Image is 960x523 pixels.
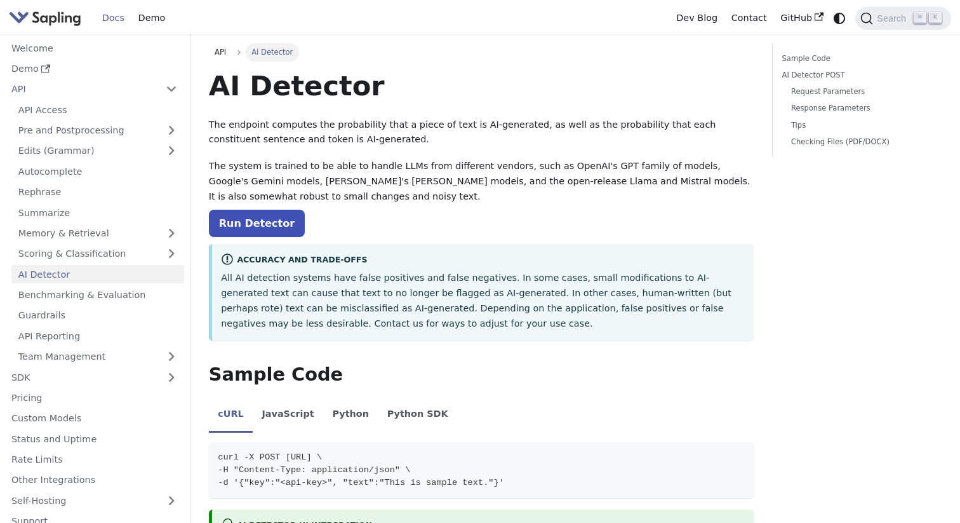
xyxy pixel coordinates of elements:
button: Switch between dark and light mode (currently system mode) [830,9,849,27]
li: Python [323,398,378,433]
li: JavaScript [253,398,323,433]
h1: AI Detector [209,69,754,103]
div: Accuracy and Trade-offs [221,253,745,268]
kbd: K [929,12,942,24]
kbd: ⌘ [914,12,926,24]
a: Demo [4,60,184,78]
a: API Reporting [11,327,184,345]
a: Pre and Postprocessing [11,121,184,140]
a: AI Detector [11,265,184,283]
a: Request Parameters [791,86,933,98]
li: Python SDK [378,398,457,433]
li: cURL [209,398,253,433]
img: Sapling.ai [9,9,81,27]
a: Welcome [4,39,184,57]
span: API [215,48,226,57]
h2: Sample Code [209,363,754,386]
a: GitHub [773,8,830,28]
a: SDK [4,368,159,386]
a: Guardrails [11,306,184,325]
a: Scoring & Classification [11,245,184,263]
button: Collapse sidebar category 'API' [159,80,184,98]
a: Pricing [4,389,184,407]
button: Search (Command+K) [855,7,950,30]
a: Team Management [11,348,184,366]
a: Sample Code [782,53,937,65]
span: AI Detector [246,43,299,61]
a: API Access [11,100,184,119]
span: -d '{"key":"<api-key>", "text":"This is sample text."}' [218,478,504,487]
a: Docs [95,8,131,28]
p: The endpoint computes the probability that a piece of text is AI-generated, as well as the probab... [209,118,754,148]
a: Sapling.ai [9,9,86,27]
span: curl -X POST [URL] \ [218,452,322,462]
a: Self-Hosting [4,491,184,510]
p: The system is trained to be able to handle LLMs from different vendors, such as OpenAI's GPT fami... [209,159,754,204]
a: Rate Limits [4,451,184,469]
a: AI Detector POST [782,69,937,81]
a: Rephrase [11,183,184,201]
a: Summarize [11,203,184,222]
a: Dev Blog [669,8,724,28]
a: Run Detector [209,210,305,237]
a: Autocomplete [11,162,184,180]
span: -H "Content-Type: application/json" \ [218,465,410,475]
a: API [4,80,159,98]
p: All AI detection systems have false positives and false negatives. In some cases, small modificat... [221,271,745,331]
a: Demo [131,8,172,28]
a: Status and Uptime [4,430,184,448]
a: Edits (Grammar) [11,142,184,160]
a: Contact [724,8,774,28]
a: Tips [791,119,933,132]
a: Checking Files (PDF/DOCX) [791,136,933,148]
nav: Breadcrumbs [209,43,754,61]
a: API [209,43,232,61]
a: Memory & Retrieval [11,224,184,243]
span: Search [873,13,914,24]
a: Benchmarking & Evaluation [11,286,184,304]
a: Response Parameters [791,102,933,114]
button: Expand sidebar category 'SDK' [159,368,184,386]
a: Other Integrations [4,471,184,489]
a: Custom Models [4,409,184,428]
